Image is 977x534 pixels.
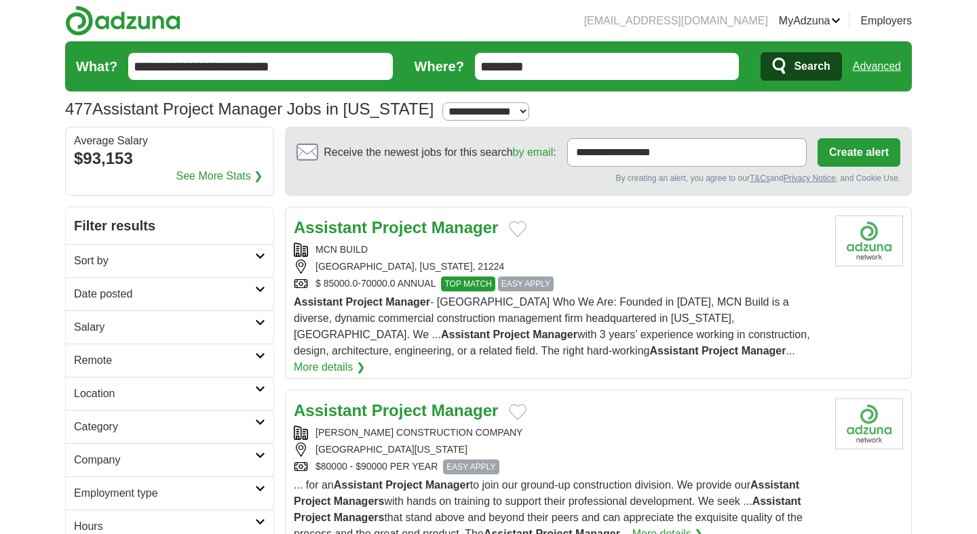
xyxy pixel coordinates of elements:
strong: Manager [432,401,499,419]
button: Search [761,52,841,81]
a: Assistant Project Manager [294,401,498,419]
strong: Project [372,218,427,237]
strong: Assistant [294,218,367,237]
strong: Project [702,345,738,356]
button: Add to favorite jobs [509,221,526,237]
strong: Assistant [334,479,383,491]
h2: Filter results [66,207,273,244]
strong: Project [493,329,529,340]
strong: Assistant [294,296,343,308]
span: TOP MATCH [441,276,495,291]
strong: Project [345,296,382,308]
a: Privacy Notice [784,173,836,183]
a: Location [66,377,273,410]
h2: Employment type [74,485,255,501]
li: [EMAIL_ADDRESS][DOMAIN_NAME] [584,13,768,29]
h2: Remote [74,352,255,369]
strong: Assistant [294,401,367,419]
strong: Assistant [750,479,799,491]
a: Employers [860,13,912,29]
img: Company logo [835,398,903,449]
span: Search [794,53,830,80]
span: Receive the newest jobs for this search : [324,144,556,161]
a: Remote [66,344,273,377]
a: by email [513,146,554,158]
strong: Project [385,479,422,491]
button: Add to favorite jobs [509,404,526,420]
span: EASY APPLY [498,276,554,291]
strong: Managers [334,495,385,507]
div: $93,153 [74,146,265,171]
h2: Location [74,386,255,402]
a: Sort by [66,244,273,277]
a: MyAdzuna [779,13,841,29]
strong: Manager [742,345,786,356]
label: Where? [415,56,464,77]
button: Create alert [818,138,900,167]
div: By creating an alert, you agree to our and , and Cookie Use. [296,172,900,184]
a: Employment type [66,476,273,510]
label: What? [76,56,117,77]
img: Company logo [835,215,903,266]
h2: Category [74,419,255,435]
div: [PERSON_NAME] CONSTRUCTION COMPANY [294,426,824,440]
a: More details ❯ [294,359,365,375]
div: $ 85000.0-70000.0 ANNUAL [294,276,824,291]
a: T&Cs [750,173,770,183]
h2: Sort by [74,253,255,269]
strong: Project [294,495,330,507]
div: MCN BUILD [294,243,824,257]
a: Salary [66,310,273,344]
strong: Assistant [441,329,490,340]
strong: Manager [385,296,430,308]
a: Advanced [853,53,901,80]
h2: Salary [74,319,255,335]
a: Date posted [66,277,273,310]
strong: Assistant [752,495,801,507]
a: See More Stats ❯ [176,168,263,184]
h2: Date posted [74,286,255,302]
div: $80000 - $90000 PER YEAR [294,459,824,474]
strong: Manager [425,479,470,491]
div: Average Salary [74,136,265,146]
a: Category [66,410,273,443]
span: 477 [65,97,92,121]
a: Company [66,443,273,476]
strong: Manager [432,218,499,237]
strong: Manager [533,329,577,340]
span: - [GEOGRAPHIC_DATA] Who We Are: Founded in [DATE], MCN Build is a diverse, dynamic commercial con... [294,296,810,356]
strong: Assistant [649,345,698,356]
div: [GEOGRAPHIC_DATA], [US_STATE], 21224 [294,260,824,274]
a: Assistant Project Manager [294,218,498,237]
h1: Assistant Project Manager Jobs in [US_STATE] [65,100,434,118]
img: Adzuna logo [65,5,180,36]
h2: Company [74,452,255,468]
div: [GEOGRAPHIC_DATA][US_STATE] [294,443,824,457]
span: EASY APPLY [443,459,499,474]
strong: Managers [334,512,385,523]
strong: Project [294,512,330,523]
strong: Project [372,401,427,419]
